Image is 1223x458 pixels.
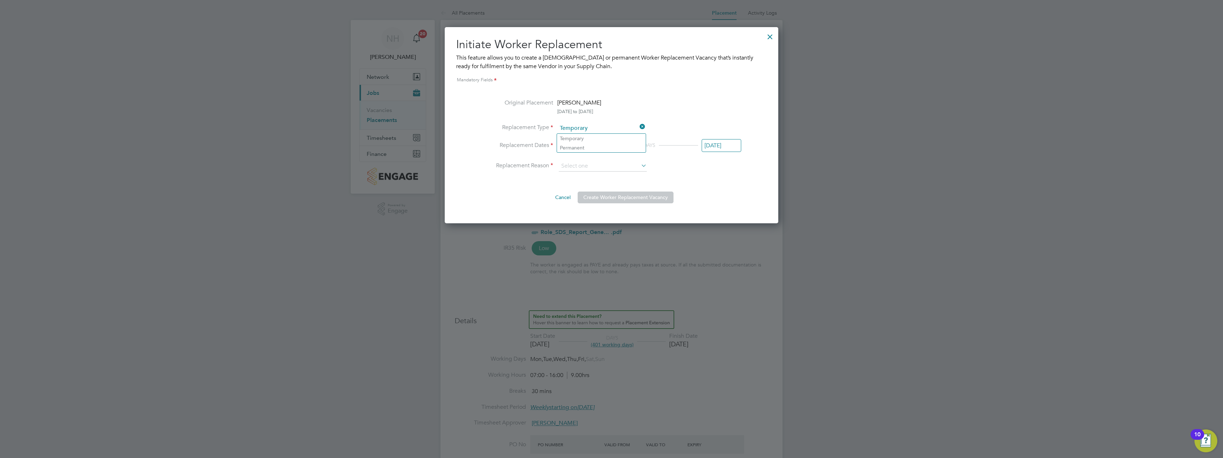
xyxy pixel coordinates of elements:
[578,192,674,203] button: Create Worker Replacement Vacancy
[482,141,553,153] label: Replacement Dates
[1194,429,1217,452] button: Open Resource Center, 10 new notifications
[549,192,576,203] button: Cancel
[557,99,601,106] span: [PERSON_NAME]
[482,162,553,169] label: Replacement Reason
[482,123,553,132] label: Replacement Type
[456,37,767,52] h2: Initiate Worker Replacement
[482,98,553,114] label: Original Placement
[557,143,646,152] li: Permanent
[1194,434,1201,444] div: 10
[456,54,767,71] div: This feature allows you to create a [DEMOGRAPHIC_DATA] or permanent Worker Replacement Vacancy th...
[557,134,646,143] li: Temporary
[557,108,593,114] span: [DATE] to [DATE]
[557,123,645,134] input: Select one
[640,141,659,149] div: DAYS
[559,161,647,172] input: Select one
[456,76,767,84] div: Mandatory Fields
[702,139,741,152] input: Select one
